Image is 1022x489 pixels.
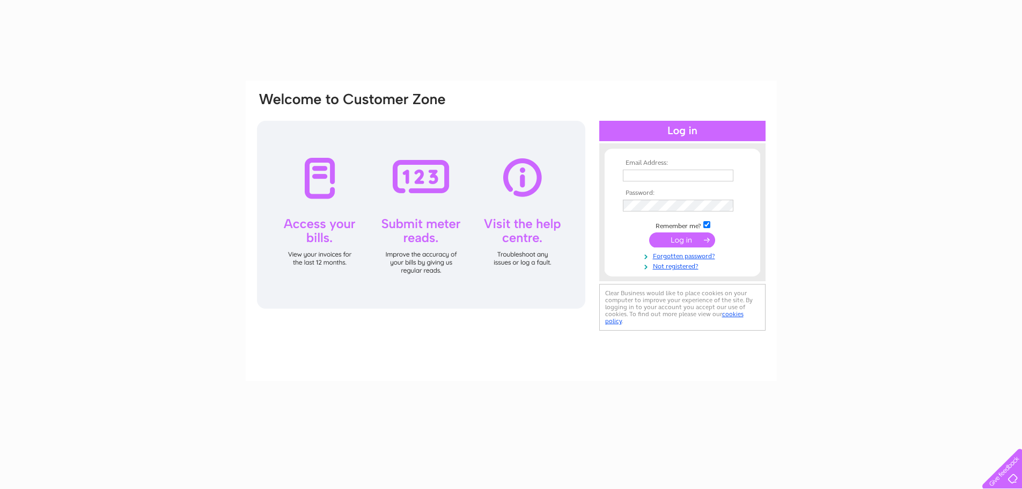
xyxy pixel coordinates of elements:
th: Password: [620,189,745,197]
a: Not registered? [623,260,745,271]
td: Remember me? [620,220,745,230]
div: Clear Business would like to place cookies on your computer to improve your experience of the sit... [599,284,766,331]
th: Email Address: [620,159,745,167]
input: Submit [649,232,715,247]
a: cookies policy [605,310,744,325]
a: Forgotten password? [623,250,745,260]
